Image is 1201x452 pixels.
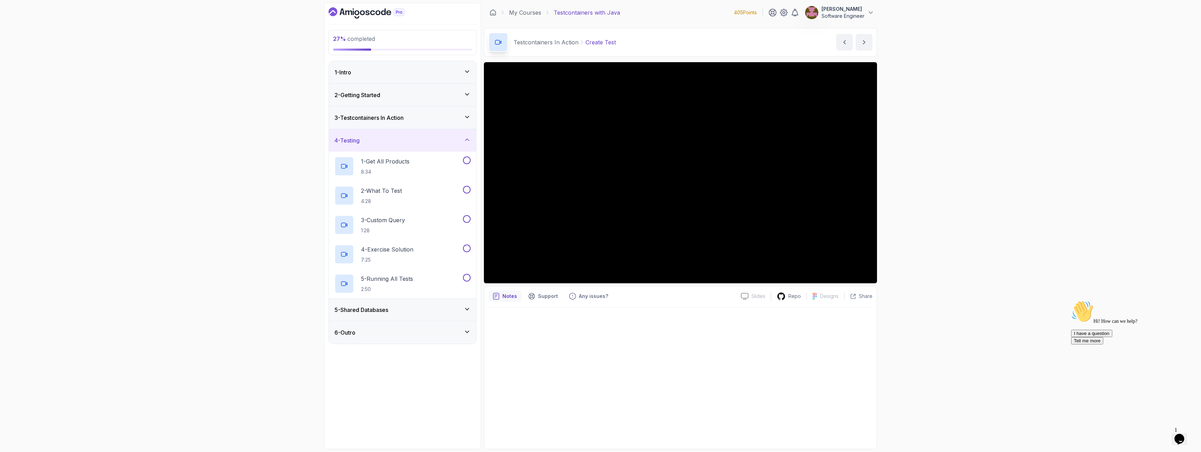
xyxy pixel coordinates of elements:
h3: 4 - Testing [334,136,360,145]
a: Repo [771,292,806,301]
button: Share [844,293,872,300]
button: Support button [524,291,562,302]
h3: 2 - Getting Started [334,91,380,99]
p: [PERSON_NAME] [821,6,864,13]
p: 1:28 [361,227,405,234]
button: 2-What To Test4:28 [334,186,471,205]
div: 👋Hi! How can we help?I have a questionTell me more [3,3,128,47]
h3: 6 - Outro [334,328,355,337]
button: 5-Shared Databases [329,299,476,321]
button: I have a question [3,32,44,39]
img: :wave: [3,3,25,25]
button: user profile image[PERSON_NAME]Software Engineer [805,6,874,20]
p: 405 Points [734,9,757,16]
iframe: chat widget [1172,424,1194,445]
p: Designs [820,293,839,300]
button: 4-Exercise Solution7:25 [334,245,471,264]
p: Slides [751,293,765,300]
p: 2 - What To Test [361,187,402,195]
p: Notes [502,293,517,300]
button: 4-Testing [329,129,476,152]
button: Feedback button [565,291,612,302]
p: 8:34 [361,168,410,175]
span: Hi! How can we help? [3,21,69,26]
iframe: chat widget [1068,298,1194,421]
button: 1-Get All Products8:34 [334,156,471,176]
button: 3-Testcontainers In Action [329,107,476,129]
p: 5 - Running All Tests [361,275,413,283]
a: Dashboard [489,9,496,16]
p: Repo [788,293,801,300]
p: 7:25 [361,256,413,263]
p: 4 - Exercise Solution [361,245,413,254]
p: 4:28 [361,198,402,205]
p: 2:50 [361,286,413,293]
p: Testcontainers In Action [514,38,579,46]
h3: 3 - Testcontainers In Action [334,114,404,122]
button: notes button [488,291,521,302]
h3: 1 - Intro [334,68,351,76]
p: 3 - Custom Query [361,216,405,224]
button: 6-Outro [329,321,476,344]
button: 3-Custom Query1:28 [334,215,471,235]
p: Software Engineer [821,13,864,20]
p: Support [538,293,558,300]
span: 27 % [333,35,346,42]
iframe: To enrich screen reader interactions, please activate Accessibility in Grammarly extension settings [484,62,877,283]
button: 1-Intro [329,61,476,83]
button: next content [856,34,872,51]
p: 1 - Get All Products [361,157,410,166]
span: completed [333,35,375,42]
button: previous content [836,34,853,51]
p: Share [859,293,872,300]
p: Create Test [585,38,616,46]
p: Any issues? [579,293,608,300]
button: 5-Running All Tests2:50 [334,274,471,293]
button: Tell me more [3,39,35,47]
a: My Courses [509,8,541,17]
button: 2-Getting Started [329,84,476,106]
p: Testcontainers with Java [554,8,620,17]
h3: 5 - Shared Databases [334,306,388,314]
a: Dashboard [329,7,421,19]
img: user profile image [805,6,818,19]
